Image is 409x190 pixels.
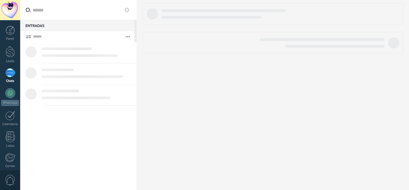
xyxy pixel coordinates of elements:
div: Listas [1,144,19,148]
div: Calendario [1,122,19,126]
div: Entradas [20,20,134,31]
div: Leads [1,59,19,63]
div: WhatsApp [1,100,19,106]
div: Chats [1,79,19,83]
div: Correo [1,164,19,168]
div: Panel [1,37,19,41]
